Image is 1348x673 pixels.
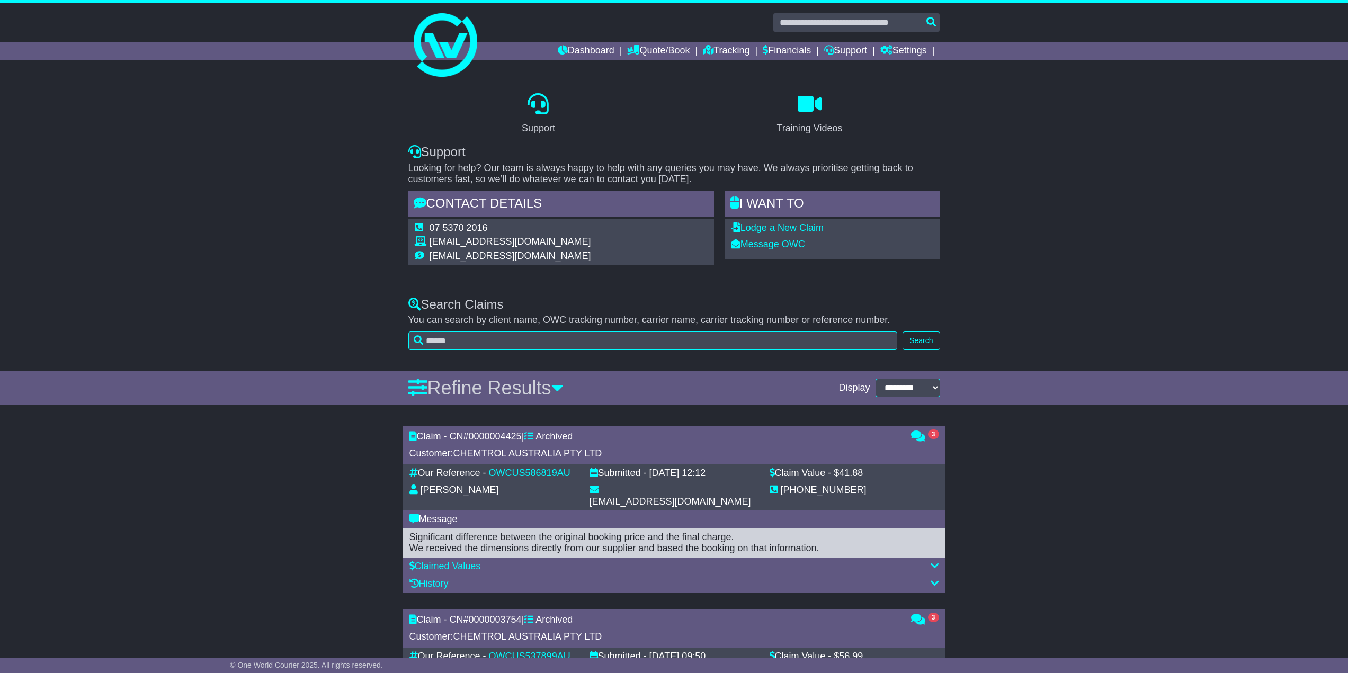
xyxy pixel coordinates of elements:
a: History [409,578,449,589]
a: Tracking [703,42,749,60]
div: Claimed Values [409,561,939,572]
a: OWCUS537899AU [489,651,570,661]
div: Search Claims [408,297,940,312]
span: 0000004425 [469,431,522,442]
a: Claimed Values [409,561,481,571]
span: 3 [928,613,939,622]
div: $56.99 [834,651,863,662]
p: Looking for help? Our team is always happy to help with any queries you may have. We always prior... [408,163,940,185]
div: [PERSON_NAME] [421,484,499,496]
span: 3 [928,429,939,439]
a: 3 [911,614,939,625]
div: Customer: [409,448,900,460]
div: [DATE] 12:12 [649,468,706,479]
a: Training Videos [770,89,849,139]
a: Financials [763,42,811,60]
div: Our Reference - [409,651,486,662]
a: Support [515,89,562,139]
p: You can search by client name, OWC tracking number, carrier name, carrier tracking number or refe... [408,315,940,326]
div: History [409,578,939,590]
div: Training Videos [776,121,842,136]
div: [DATE] 09:50 [649,651,706,662]
a: 3 [911,432,939,442]
div: Claim Value - [770,651,832,662]
a: Settings [880,42,927,60]
a: Support [824,42,867,60]
div: Our Reference - [409,468,486,479]
a: Refine Results [408,377,564,399]
div: Claim - CN# | [409,431,900,443]
div: Customer: [409,631,900,643]
td: [EMAIL_ADDRESS][DOMAIN_NAME] [430,250,591,262]
span: CHEMTROL AUSTRALIA PTY LTD [453,631,602,642]
button: Search [903,331,940,350]
div: Significant difference between the original booking price and the final charge. We received the d... [409,532,939,554]
a: Message OWC [731,239,805,249]
div: Contact Details [408,191,714,219]
span: Archived [535,614,573,625]
div: Claim Value - [770,468,832,479]
div: Support [408,145,940,160]
span: © One World Courier 2025. All rights reserved. [230,661,383,669]
div: [EMAIL_ADDRESS][DOMAIN_NAME] [590,496,751,508]
div: [PHONE_NUMBER] [781,484,867,496]
a: Quote/Book [627,42,690,60]
div: Submitted - [590,651,647,662]
span: Display [838,382,870,394]
span: Archived [535,431,573,442]
div: I WANT to [725,191,940,219]
span: 0000003754 [469,614,522,625]
div: $41.88 [834,468,863,479]
a: Dashboard [558,42,614,60]
a: OWCUS586819AU [489,468,570,478]
div: Support [522,121,555,136]
span: CHEMTROL AUSTRALIA PTY LTD [453,448,602,459]
td: 07 5370 2016 [430,222,591,237]
div: Message [409,514,939,525]
div: Claim - CN# | [409,614,900,626]
td: [EMAIL_ADDRESS][DOMAIN_NAME] [430,236,591,250]
div: Submitted - [590,468,647,479]
a: Lodge a New Claim [731,222,824,233]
